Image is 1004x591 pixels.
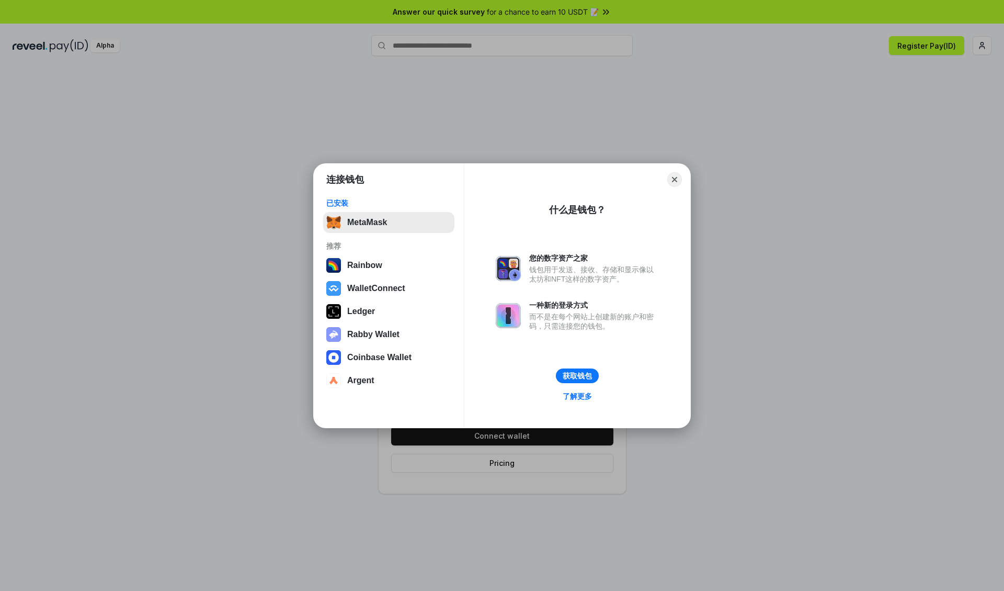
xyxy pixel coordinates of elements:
[556,369,599,383] button: 获取钱包
[563,392,592,401] div: 了解更多
[496,303,521,328] img: svg+xml,%3Csvg%20xmlns%3D%22http%3A%2F%2Fwww.w3.org%2F2000%2Fsvg%22%20fill%3D%22none%22%20viewBox...
[323,278,454,299] button: WalletConnect
[323,301,454,322] button: Ledger
[549,204,606,216] div: 什么是钱包？
[347,261,382,270] div: Rainbow
[529,265,659,284] div: 钱包用于发送、接收、存储和显示像以太坊和NFT这样的数字资产。
[326,258,341,273] img: svg+xml,%3Csvg%20width%3D%22120%22%20height%3D%22120%22%20viewBox%3D%220%200%20120%20120%22%20fil...
[323,370,454,391] button: Argent
[347,376,374,385] div: Argent
[347,307,375,316] div: Ledger
[326,281,341,296] img: svg+xml,%3Csvg%20width%3D%2228%22%20height%3D%2228%22%20viewBox%3D%220%200%2028%2028%22%20fill%3D...
[326,304,341,319] img: svg+xml,%3Csvg%20xmlns%3D%22http%3A%2F%2Fwww.w3.org%2F2000%2Fsvg%22%20width%3D%2228%22%20height%3...
[347,353,412,362] div: Coinbase Wallet
[529,253,659,263] div: 您的数字资产之家
[326,373,341,388] img: svg+xml,%3Csvg%20width%3D%2228%22%20height%3D%2228%22%20viewBox%3D%220%200%2028%2028%22%20fill%3D...
[496,256,521,281] img: svg+xml,%3Csvg%20xmlns%3D%22http%3A%2F%2Fwww.w3.org%2F2000%2Fsvg%22%20fill%3D%22none%22%20viewBox...
[556,389,598,403] a: 了解更多
[326,173,364,186] h1: 连接钱包
[323,347,454,368] button: Coinbase Wallet
[347,218,387,227] div: MetaMask
[347,284,405,293] div: WalletConnect
[326,350,341,365] img: svg+xml,%3Csvg%20width%3D%2228%22%20height%3D%2228%22%20viewBox%3D%220%200%2028%2028%22%20fill%3D...
[326,198,451,208] div: 已安装
[347,330,400,339] div: Rabby Wallet
[326,241,451,251] div: 推荐
[529,312,659,331] div: 而不是在每个网站上创建新的账户和密码，只需连接您的钱包。
[667,172,682,187] button: Close
[326,215,341,230] img: svg+xml,%3Csvg%20fill%3D%22none%22%20height%3D%2233%22%20viewBox%3D%220%200%2035%2033%22%20width%...
[323,255,454,276] button: Rainbow
[323,212,454,233] button: MetaMask
[529,300,659,310] div: 一种新的登录方式
[326,327,341,342] img: svg+xml,%3Csvg%20xmlns%3D%22http%3A%2F%2Fwww.w3.org%2F2000%2Fsvg%22%20fill%3D%22none%22%20viewBox...
[323,324,454,345] button: Rabby Wallet
[563,371,592,381] div: 获取钱包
